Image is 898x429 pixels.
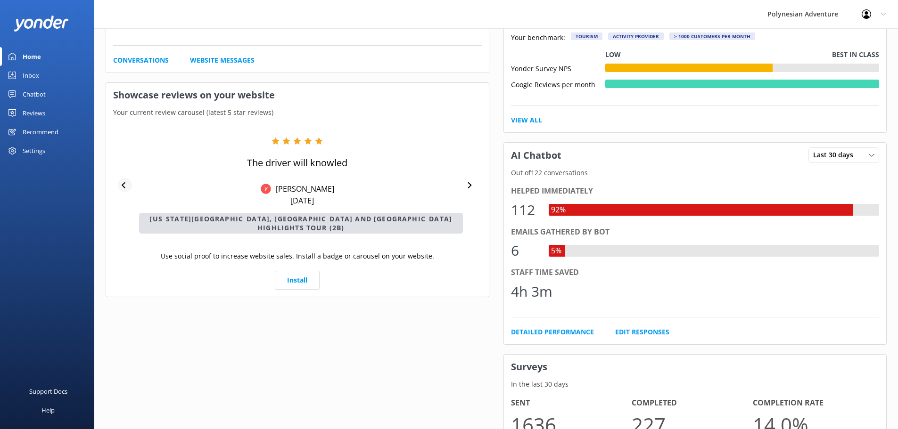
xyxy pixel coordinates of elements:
[511,327,594,337] a: Detailed Performance
[14,16,68,31] img: yonder-white-logo.png
[290,195,314,206] p: [DATE]
[106,83,489,107] h3: Showcase reviews on your website
[511,185,880,197] div: Helped immediately
[511,280,552,303] div: 4h 3m
[161,251,434,261] p: Use social proof to increase website sales. Install a badge or carousel on your website.
[511,199,539,221] div: 112
[247,156,347,170] p: The driver will knowled
[511,80,605,88] div: Google Reviews per month
[511,267,880,279] div: Staff time saved
[605,49,621,60] p: Low
[23,66,39,85] div: Inbox
[669,32,755,40] div: > 1000 customers per month
[615,327,669,337] a: Edit Responses
[113,55,169,65] a: Conversations
[511,226,880,238] div: Emails gathered by bot
[271,184,334,194] p: [PERSON_NAME]
[504,168,887,178] p: Out of 122 conversations
[511,115,542,125] a: View All
[571,32,602,40] div: Tourism
[511,32,565,44] p: Your benchmark:
[106,107,489,118] p: Your current review carousel (latest 5 star reviews)
[23,85,46,104] div: Chatbot
[23,104,45,122] div: Reviews
[190,55,255,65] a: Website Messages
[139,213,463,234] p: [US_STATE][GEOGRAPHIC_DATA], [GEOGRAPHIC_DATA] and [GEOGRAPHIC_DATA] Highlights Tour (2B)
[549,204,568,216] div: 92%
[753,397,874,409] h4: Completion Rate
[23,122,58,141] div: Recommend
[261,184,271,194] img: Yonder
[511,239,539,262] div: 6
[23,47,41,66] div: Home
[29,382,67,401] div: Support Docs
[608,32,664,40] div: Activity Provider
[275,271,320,290] a: Install
[504,143,568,168] h3: AI Chatbot
[504,379,887,389] p: In the last 30 days
[23,141,45,160] div: Settings
[511,397,632,409] h4: Sent
[813,150,859,160] span: Last 30 days
[511,64,605,72] div: Yonder Survey NPS
[504,355,887,379] h3: Surveys
[549,245,564,257] div: 5%
[632,397,753,409] h4: Completed
[832,49,879,60] p: Best in class
[41,401,55,420] div: Help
